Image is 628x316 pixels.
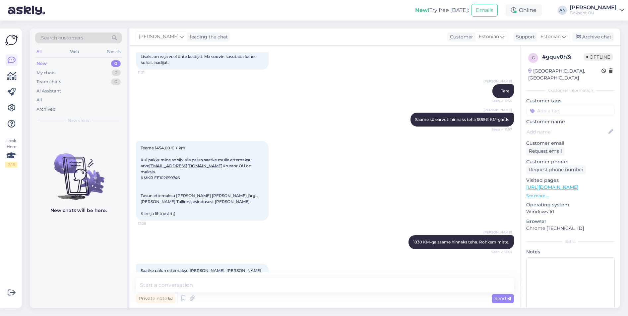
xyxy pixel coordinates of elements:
div: Team chats [36,79,61,85]
div: AN [558,6,567,15]
div: AI Assistant [36,88,61,94]
span: [PERSON_NAME] [483,230,512,235]
div: Customer information [526,87,615,93]
input: Add a tag [526,106,615,116]
span: Saame sülearvuti hinnaks teha 1855€ KM-ga/tk. [415,117,509,122]
div: 2 [112,70,121,76]
p: See more ... [526,193,615,199]
span: 12:28 [138,221,163,226]
span: [PERSON_NAME] [139,33,178,40]
p: Chrome [TECHNICAL_ID] [526,225,615,232]
span: Teeme 1454,00 € + km Kui pakkumine sobib, siis palun saatke mulle ettemaksu arve Krustor OÜ on ma... [141,145,259,216]
div: Support [513,33,535,40]
div: [PERSON_NAME] [570,5,617,10]
span: [PERSON_NAME] [483,107,512,112]
span: [PERSON_NAME] [483,79,512,84]
span: Estonian [540,33,561,40]
div: New [36,60,47,67]
div: Online [506,4,542,16]
a: [PERSON_NAME]Fleksont OÜ [570,5,624,16]
p: Operating system [526,201,615,208]
img: No chats [30,141,127,201]
div: Archived [36,106,56,113]
div: Extra [526,238,615,244]
div: Web [69,47,80,56]
p: Customer tags [526,97,615,104]
div: Try free [DATE]: [415,6,469,14]
div: 0 [111,60,121,67]
b: New! [415,7,429,13]
div: Archive chat [572,32,614,41]
span: Seen ✓ 11:56 [487,98,512,103]
p: Visited pages [526,177,615,184]
p: New chats will be here. [50,207,107,214]
div: 2 / 3 [5,162,17,168]
span: New chats [68,118,89,124]
div: Look Here [5,138,17,168]
div: 0 [111,79,121,85]
div: # gquv0h3i [542,53,584,61]
span: Estonian [479,33,499,40]
div: Customer [447,33,473,40]
div: Fleksont OÜ [570,10,617,16]
a: [EMAIL_ADDRESS][DOMAIN_NAME] [149,163,222,168]
p: Customer name [526,118,615,125]
div: All [36,97,42,103]
span: Offline [584,53,613,61]
span: Send [494,295,511,301]
span: Tere [501,88,509,93]
div: leading the chat [187,33,228,40]
p: Browser [526,218,615,225]
span: Search customers [41,34,83,41]
span: 1830 KM-ga saame hinnaks teha. Rohkem mitte. [413,239,509,244]
div: Socials [106,47,122,56]
p: Windows 10 [526,208,615,215]
a: [URL][DOMAIN_NAME] [526,184,578,190]
span: Saatke palun ettemaksu [PERSON_NAME]. [PERSON_NAME] ära. [141,268,262,279]
p: Notes [526,248,615,255]
span: 11:31 [138,70,163,75]
span: Seen ✓ 11:57 [487,127,512,132]
span: g [532,55,535,60]
div: Private note [136,294,175,303]
div: [GEOGRAPHIC_DATA], [GEOGRAPHIC_DATA] [528,68,601,81]
p: Customer phone [526,158,615,165]
div: Request phone number [526,165,586,174]
span: Seen ✓ 13:01 [487,249,512,254]
div: Request email [526,147,565,156]
div: All [35,47,43,56]
button: Emails [471,4,498,17]
div: My chats [36,70,55,76]
img: Askly Logo [5,34,18,46]
input: Add name [527,128,607,135]
p: Customer email [526,140,615,147]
